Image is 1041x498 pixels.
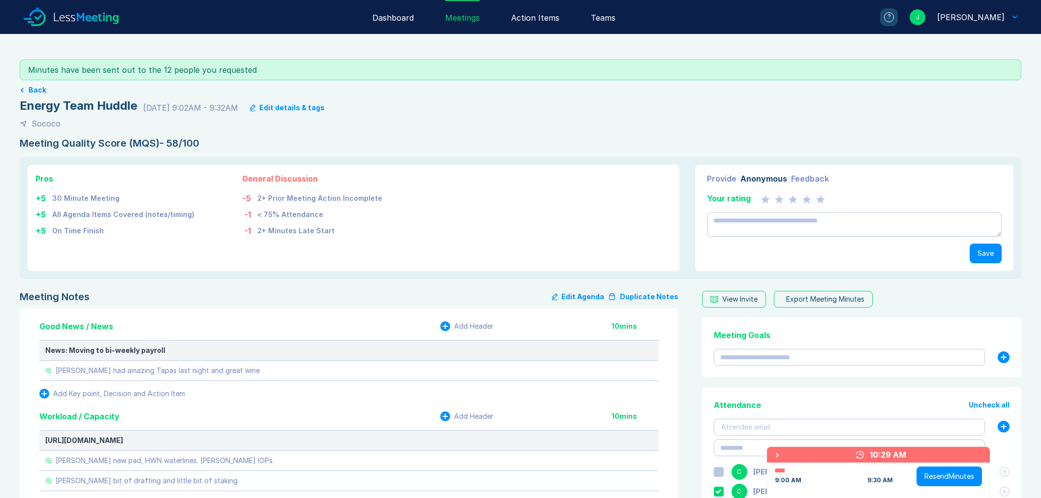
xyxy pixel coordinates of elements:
[612,412,659,420] div: 10 mins
[20,98,137,114] div: Energy Team Huddle
[707,173,736,185] div: Provide
[702,291,766,308] button: View Invite
[707,192,751,204] div: Your rating
[31,118,61,129] div: Sococo
[242,205,257,221] td: -1
[761,192,826,204] div: 0 Stars
[969,401,1010,409] button: Uncheck all
[39,410,120,422] div: Workload / Capacity
[20,86,1021,94] a: Back
[35,173,195,185] div: Pros
[612,322,659,330] div: 10 mins
[56,477,239,485] div: [PERSON_NAME] bit of drafting and little bit of staking.
[53,390,185,398] div: Add Key point, Decision and Action Item
[870,449,906,461] div: 10:29 AM
[35,188,52,205] td: + 5
[970,244,1002,263] button: Save
[732,464,747,480] div: C
[440,411,493,421] button: Add Header
[143,102,238,114] div: [DATE] 9:02AM - 9:32AM
[257,205,383,221] td: < 75% Attendance
[740,173,787,185] div: Anonymous
[52,221,195,237] td: On Time Finish
[45,346,653,354] div: News: Moving to bi-weekly payroll
[714,399,761,411] div: Attendance
[917,467,982,486] button: ResendMinutes
[20,137,1021,149] div: Meeting Quality Score (MQS) - 58/100
[250,104,325,112] button: Edit details & tags
[714,329,1010,341] div: Meeting Goals
[29,86,46,94] button: Back
[242,221,257,237] td: -1
[259,104,325,112] div: Edit details & tags
[910,9,925,25] div: J
[786,295,864,303] div: Export Meeting Minutes
[45,436,653,444] div: [URL][DOMAIN_NAME]
[775,476,801,484] div: 9:00 AM
[440,321,493,331] button: Add Header
[52,205,195,221] td: All Agenda Items Covered (notes/timing)
[791,173,829,185] div: Feedback
[242,173,383,185] div: General Discussion
[56,367,260,374] div: [PERSON_NAME] had amazing Tapas last night and great wine
[753,488,813,496] div: Chad Skretting
[56,457,274,465] div: [PERSON_NAME] new pad, HWN waterlines. [PERSON_NAME] IOPs.
[722,295,758,303] div: View Invite
[867,476,893,484] div: 9:30 AM
[52,188,195,205] td: 30 Minute Meeting
[884,12,894,22] div: ?
[257,221,383,237] td: 2+ Minutes Late Start
[242,188,257,205] td: -5
[35,221,52,237] td: + 5
[257,188,383,205] td: 2+ Prior Meeting Action Incomplete
[35,205,52,221] td: + 5
[39,389,185,399] button: Add Key point, Decision and Action Item
[608,291,678,303] button: Duplicate Notes
[28,64,1013,76] div: Minutes have been sent out to the 12 people you requested
[868,8,898,26] a: ?
[753,468,813,476] div: Corey Wick
[20,291,90,303] div: Meeting Notes
[454,322,493,330] div: Add Header
[454,412,493,420] div: Add Header
[937,11,1005,23] div: Joel Hergott
[552,291,604,303] button: Edit Agenda
[39,320,113,332] div: Good News / News
[774,291,873,308] button: Export Meeting Minutes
